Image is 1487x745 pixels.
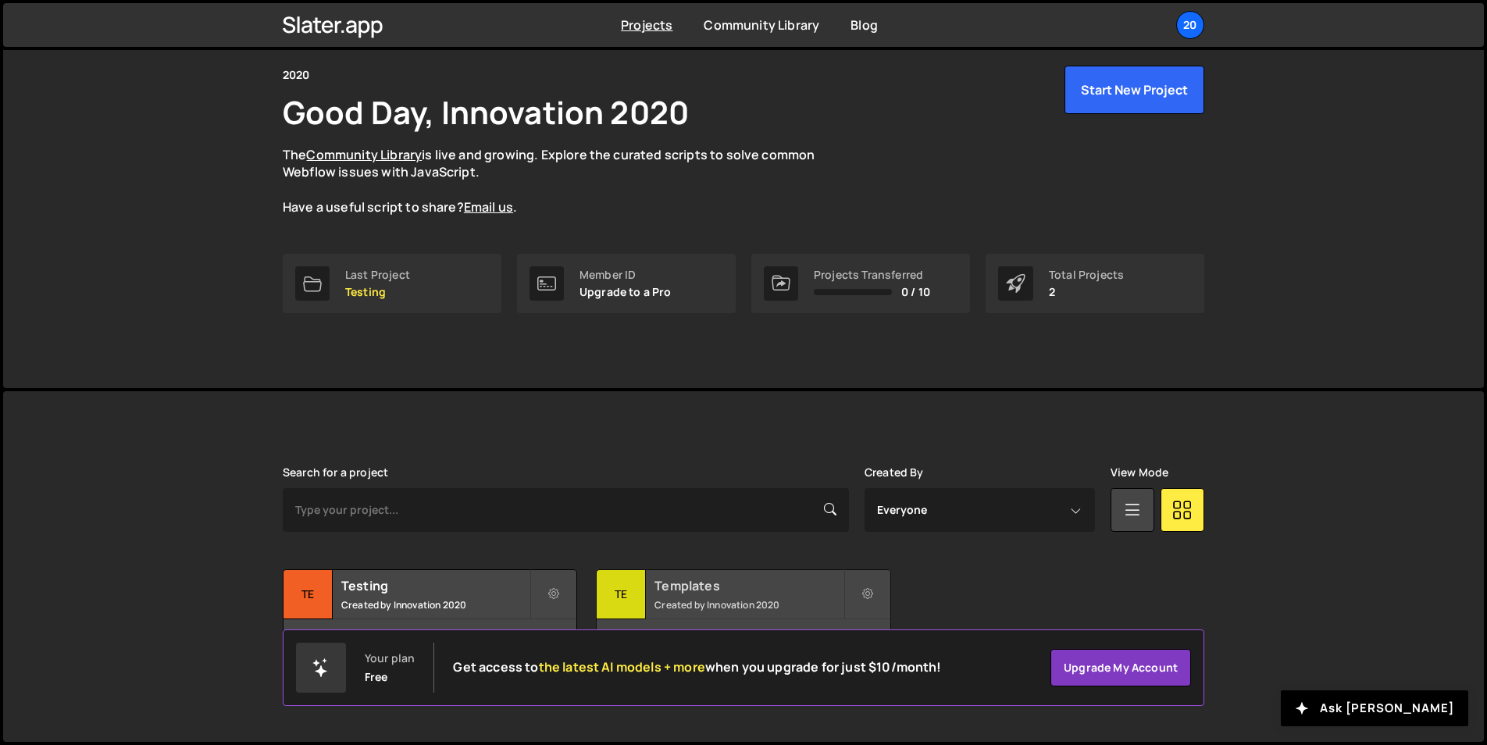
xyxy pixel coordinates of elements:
[1281,690,1468,726] button: Ask [PERSON_NAME]
[345,286,410,298] p: Testing
[283,91,689,134] h1: Good Day, Innovation 2020
[814,269,930,281] div: Projects Transferred
[345,269,410,281] div: Last Project
[365,652,415,665] div: Your plan
[654,598,843,611] small: Created by Innovation 2020
[579,286,672,298] p: Upgrade to a Pro
[596,569,890,667] a: Te Templates Created by Innovation 2020 23 pages, last updated by Innovation 2020 over [DATE]
[283,146,845,216] p: The is live and growing. Explore the curated scripts to solve common Webflow issues with JavaScri...
[597,570,646,619] div: Te
[283,569,577,667] a: Te Testing Created by Innovation 2020 2 pages, last updated by Innovation 2020 [DATE]
[1050,649,1191,686] a: Upgrade my account
[850,16,878,34] a: Blog
[901,286,930,298] span: 0 / 10
[539,658,705,675] span: the latest AI models + more
[1049,269,1124,281] div: Total Projects
[283,619,576,666] div: 2 pages, last updated by Innovation 2020 [DATE]
[654,577,843,594] h2: Templates
[579,269,672,281] div: Member ID
[621,16,672,34] a: Projects
[597,619,890,666] div: 23 pages, last updated by Innovation 2020 over [DATE]
[283,466,388,479] label: Search for a project
[1049,286,1124,298] p: 2
[464,198,513,216] a: Email us
[341,598,530,611] small: Created by Innovation 2020
[283,66,310,84] div: 2020
[865,466,924,479] label: Created By
[283,254,501,313] a: Last Project Testing
[1064,66,1204,114] button: Start New Project
[283,570,333,619] div: Te
[283,488,849,532] input: Type your project...
[306,146,422,163] a: Community Library
[704,16,819,34] a: Community Library
[1176,11,1204,39] a: 20
[453,660,941,675] h2: Get access to when you upgrade for just $10/month!
[365,671,388,683] div: Free
[341,577,530,594] h2: Testing
[1111,466,1168,479] label: View Mode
